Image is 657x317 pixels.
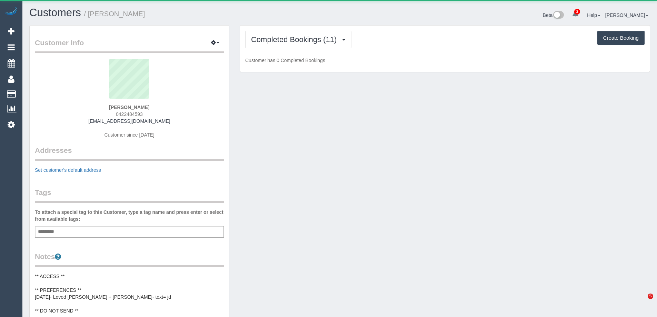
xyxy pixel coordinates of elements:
[35,167,101,173] a: Set customer's default address
[574,9,580,14] span: 2
[553,11,564,20] img: New interface
[35,187,224,203] legend: Tags
[29,7,81,19] a: Customers
[35,209,224,222] label: To attach a special tag to this Customer, type a tag name and press enter or select from availabl...
[605,12,648,18] a: [PERSON_NAME]
[648,294,653,299] span: 5
[543,12,564,18] a: Beta
[109,105,149,110] strong: [PERSON_NAME]
[251,35,340,44] span: Completed Bookings (11)
[587,12,600,18] a: Help
[35,251,224,267] legend: Notes
[104,132,154,138] span: Customer since [DATE]
[35,38,224,53] legend: Customer Info
[116,111,143,117] span: 0422484593
[569,7,582,22] a: 2
[88,118,170,124] a: [EMAIL_ADDRESS][DOMAIN_NAME]
[245,31,351,48] button: Completed Bookings (11)
[634,294,650,310] iframe: Intercom live chat
[597,31,645,45] button: Create Booking
[245,57,645,64] p: Customer has 0 Completed Bookings
[4,7,18,17] img: Automaid Logo
[84,10,145,18] small: / [PERSON_NAME]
